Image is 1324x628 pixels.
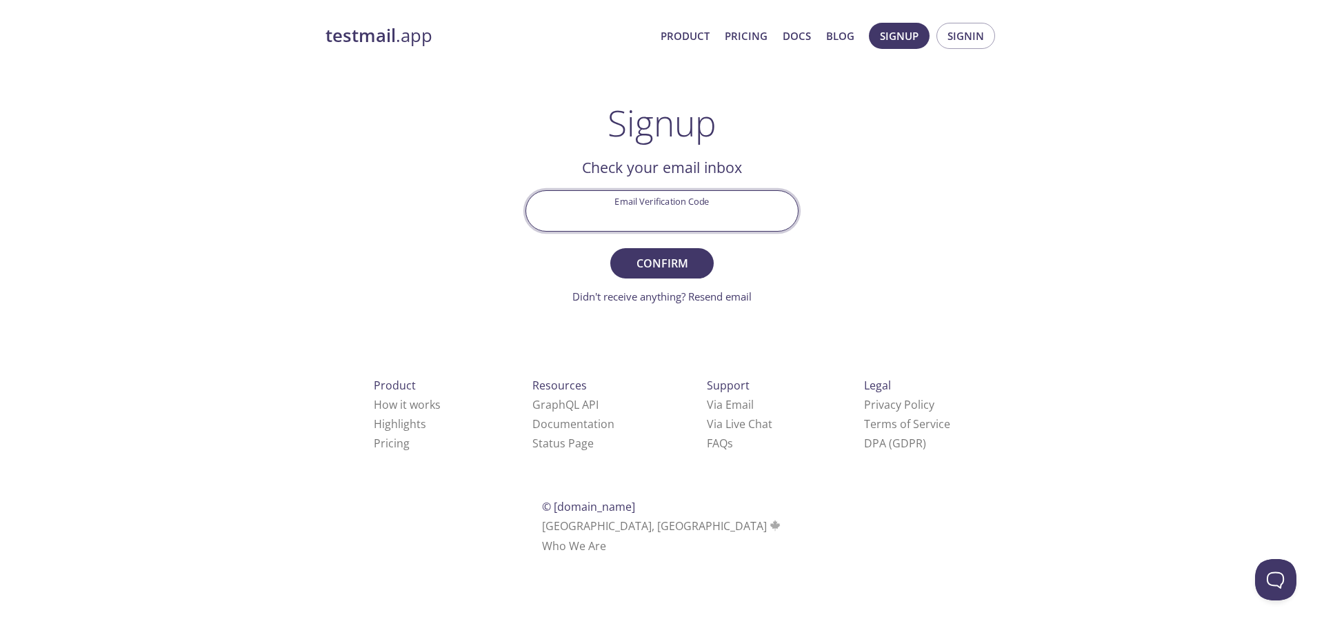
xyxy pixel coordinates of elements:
a: FAQ [707,436,733,451]
a: Highlights [374,416,426,432]
a: Docs [783,27,811,45]
strong: testmail [325,23,396,48]
h1: Signup [608,102,716,143]
iframe: Help Scout Beacon - Open [1255,559,1296,600]
span: Signup [880,27,919,45]
span: Product [374,378,416,393]
a: Pricing [725,27,768,45]
a: Terms of Service [864,416,950,432]
span: © [DOMAIN_NAME] [542,499,635,514]
a: Via Live Chat [707,416,772,432]
span: Resources [532,378,587,393]
a: Who We Are [542,538,606,554]
button: Confirm [610,248,714,278]
span: Support [707,378,750,393]
a: testmail.app [325,24,650,48]
a: How it works [374,397,441,412]
a: Documentation [532,416,614,432]
button: Signin [936,23,995,49]
a: DPA (GDPR) [864,436,926,451]
a: Blog [826,27,854,45]
button: Signup [869,23,930,49]
a: Didn't receive anything? Resend email [572,290,752,303]
span: [GEOGRAPHIC_DATA], [GEOGRAPHIC_DATA] [542,518,783,534]
a: Pricing [374,436,410,451]
a: Status Page [532,436,594,451]
span: Legal [864,378,891,393]
span: s [728,436,733,451]
a: Product [661,27,710,45]
a: Privacy Policy [864,397,934,412]
a: Via Email [707,397,754,412]
a: GraphQL API [532,397,599,412]
span: Signin [947,27,984,45]
span: Confirm [625,254,699,273]
h2: Check your email inbox [525,156,799,179]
